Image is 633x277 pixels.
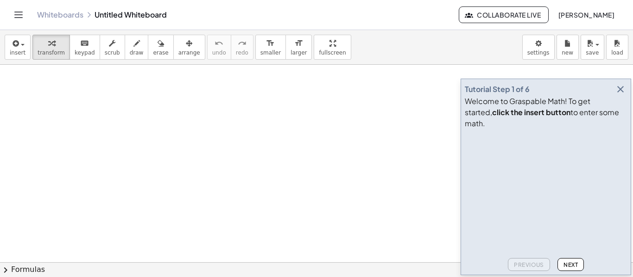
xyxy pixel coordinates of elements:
[586,49,599,56] span: save
[522,35,555,60] button: settings
[125,35,149,60] button: draw
[465,84,530,95] div: Tutorial Step 1 of 6
[459,6,549,23] button: Collaborate Live
[238,38,247,49] i: redo
[285,35,312,60] button: format_sizelarger
[255,35,286,60] button: format_sizesmaller
[70,35,100,60] button: keyboardkeypad
[231,35,253,60] button: redoredo
[314,35,351,60] button: fullscreen
[558,11,614,19] span: [PERSON_NAME]
[80,38,89,49] i: keyboard
[551,6,622,23] button: [PERSON_NAME]
[11,7,26,22] button: Toggle navigation
[319,49,346,56] span: fullscreen
[5,35,31,60] button: insert
[105,49,120,56] span: scrub
[173,35,205,60] button: arrange
[100,35,125,60] button: scrub
[148,35,173,60] button: erase
[492,107,570,117] b: click the insert button
[562,49,573,56] span: new
[557,258,584,271] button: Next
[75,49,95,56] span: keypad
[611,49,623,56] span: load
[527,49,550,56] span: settings
[467,11,541,19] span: Collaborate Live
[563,261,578,268] span: Next
[32,35,70,60] button: transform
[465,96,627,129] div: Welcome to Graspable Math! To get started, to enter some math.
[215,38,223,49] i: undo
[291,49,307,56] span: larger
[266,38,275,49] i: format_size
[260,49,281,56] span: smaller
[212,49,226,56] span: undo
[10,49,25,56] span: insert
[38,49,65,56] span: transform
[557,35,579,60] button: new
[178,49,200,56] span: arrange
[581,35,604,60] button: save
[130,49,144,56] span: draw
[153,49,168,56] span: erase
[37,10,83,19] a: Whiteboards
[236,49,248,56] span: redo
[606,35,628,60] button: load
[207,35,231,60] button: undoundo
[294,38,303,49] i: format_size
